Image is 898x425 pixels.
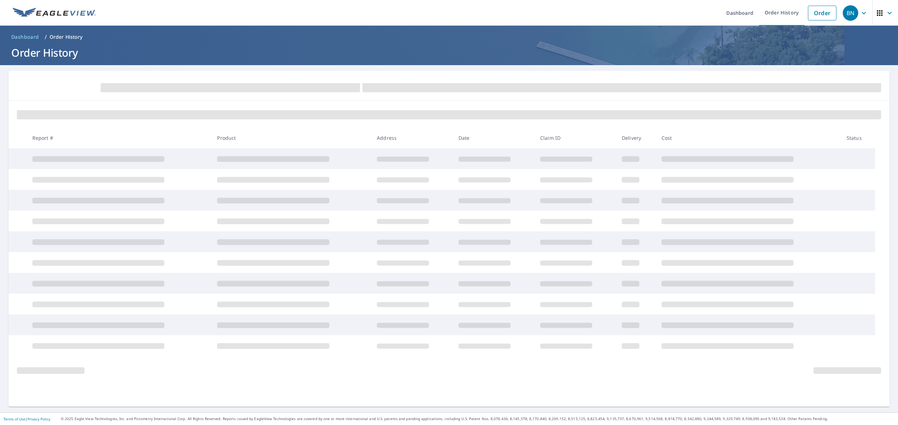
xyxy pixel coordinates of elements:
nav: breadcrumb [8,31,890,43]
a: Terms of Use [4,417,25,421]
a: Order [808,6,836,20]
p: © 2025 Eagle View Technologies, Inc. and Pictometry International Corp. All Rights Reserved. Repo... [61,416,894,421]
p: | [4,417,50,421]
li: / [45,33,47,41]
a: Dashboard [8,31,42,43]
th: Date [453,127,535,148]
th: Product [211,127,371,148]
th: Delivery [616,127,656,148]
span: Dashboard [11,33,39,40]
th: Cost [656,127,841,148]
h1: Order History [8,45,890,60]
img: EV Logo [13,8,96,18]
th: Status [841,127,875,148]
a: Privacy Policy [27,417,50,421]
p: Order History [50,33,83,40]
th: Claim ID [535,127,616,148]
th: Address [371,127,453,148]
th: Report # [27,127,212,148]
div: BN [843,5,858,21]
